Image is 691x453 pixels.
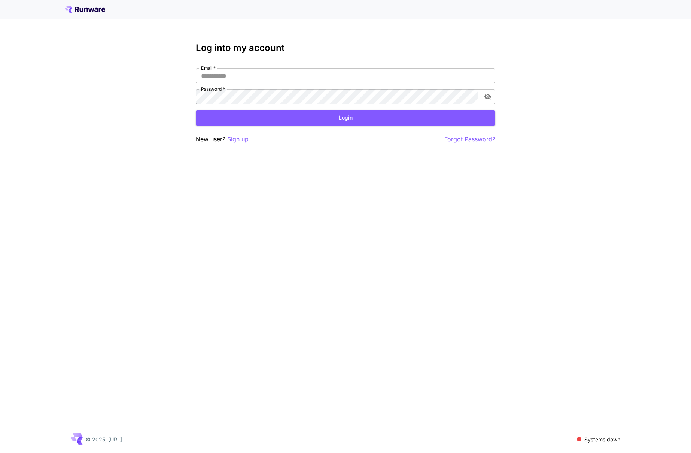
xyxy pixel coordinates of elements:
[481,90,494,103] button: toggle password visibility
[227,135,249,144] button: Sign up
[86,435,122,443] p: © 2025, [URL]
[201,65,216,71] label: Email
[196,43,495,53] h3: Log into my account
[201,86,225,92] label: Password
[196,135,249,144] p: New user?
[444,135,495,144] button: Forgot Password?
[584,435,620,443] p: Systems down
[196,110,495,126] button: Login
